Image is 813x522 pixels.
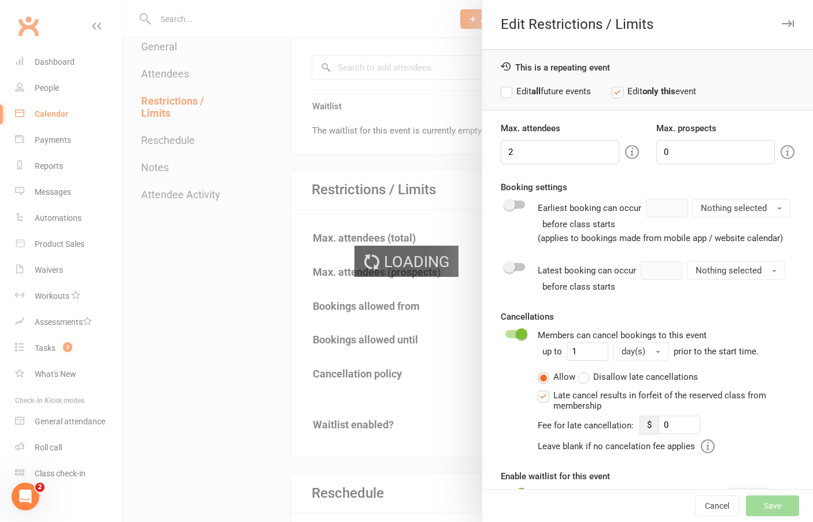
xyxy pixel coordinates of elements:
[501,469,610,483] label: Enable waitlist for this event
[538,370,575,384] label: Allow
[674,346,759,357] span: prior to the start time.
[542,342,669,361] div: up to
[501,310,554,324] label: Cancellations
[553,388,776,411] div: Late cancel results in forfeit of the reserved class from membership
[542,282,615,292] span: before class starts
[538,419,634,432] div: Fee for late cancellation:
[622,346,645,357] span: day(s)
[538,328,794,453] div: Members can cancel bookings to this event
[501,61,794,73] div: This is a repeating event
[482,16,813,32] div: Edit Restrictions / Limits
[687,261,785,280] button: Nothing selected
[501,180,567,194] label: Booking settings
[613,342,669,361] button: day(s)
[692,199,790,217] button: Nothing selected
[12,483,39,510] iframe: Intercom live chat
[501,84,591,98] label: Edit future events
[35,483,45,492] span: 2
[696,265,762,276] span: Nothing selected
[501,121,560,135] label: Max. attendees
[642,86,675,97] strong: only this
[538,488,788,506] div: Maximum waitlist size (leave blank for no limit):
[538,261,794,294] div: Latest booking can occur
[538,439,794,453] div: Leave blank if no cancelation fee applies
[656,121,716,135] label: Max. prospects
[612,84,696,98] label: Edit event
[695,495,739,516] button: Cancel
[531,86,541,97] strong: all
[640,416,659,435] span: $
[578,370,698,384] label: Disallow late cancellations
[538,199,794,245] div: Earliest booking can occur
[701,203,767,213] span: Nothing selected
